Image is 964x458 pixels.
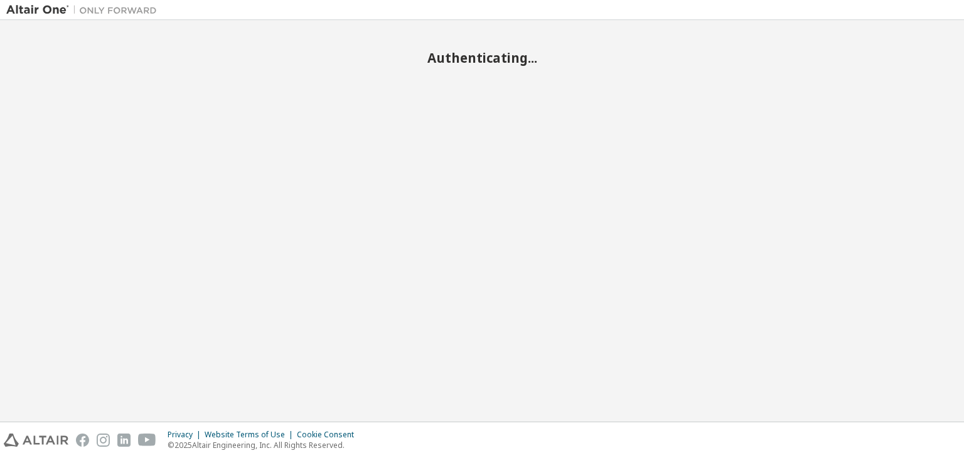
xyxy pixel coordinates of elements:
[138,434,156,447] img: youtube.svg
[76,434,89,447] img: facebook.svg
[117,434,131,447] img: linkedin.svg
[297,430,361,440] div: Cookie Consent
[168,440,361,450] p: © 2025 Altair Engineering, Inc. All Rights Reserved.
[6,4,163,16] img: Altair One
[205,430,297,440] div: Website Terms of Use
[168,430,205,440] div: Privacy
[97,434,110,447] img: instagram.svg
[6,50,958,66] h2: Authenticating...
[4,434,68,447] img: altair_logo.svg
